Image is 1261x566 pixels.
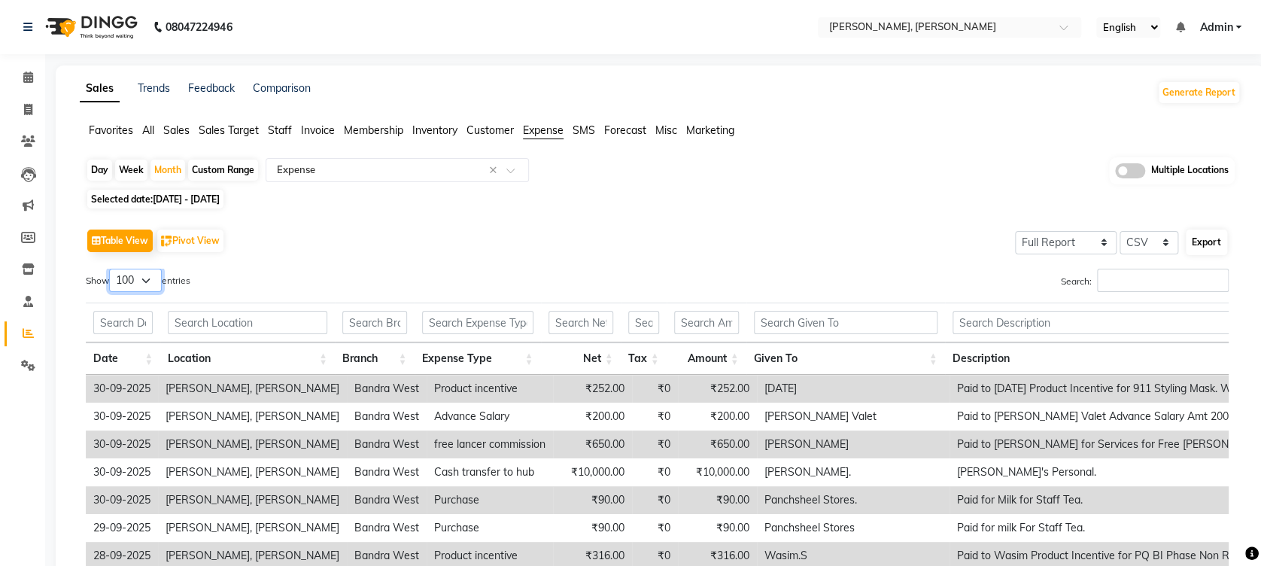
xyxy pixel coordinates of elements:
b: 08047224946 [166,6,232,48]
label: Search: [1061,269,1229,292]
span: Clear all [489,163,502,178]
div: Day [87,160,112,181]
th: Location: activate to sort column ascending [160,342,335,375]
td: [PERSON_NAME]. [757,458,950,486]
td: [PERSON_NAME] [757,431,950,458]
a: Comparison [253,81,311,95]
span: Invoice [301,123,335,137]
td: Product incentive [427,375,553,403]
td: ₹90.00 [553,514,632,542]
td: 30-09-2025 [86,431,158,458]
td: [DATE] [757,375,950,403]
td: ₹10,000.00 [553,458,632,486]
input: Search Location [168,311,327,334]
a: Sales [80,75,120,102]
td: ₹200.00 [678,403,757,431]
button: Pivot View [157,230,223,252]
td: 30-09-2025 [86,375,158,403]
td: Bandra West [347,403,427,431]
td: 30-09-2025 [86,458,158,486]
div: Month [150,160,185,181]
td: [PERSON_NAME], [PERSON_NAME] [158,514,347,542]
span: [DATE] - [DATE] [153,193,220,205]
span: Misc [655,123,677,137]
td: ₹0 [632,458,678,486]
td: 30-09-2025 [86,403,158,431]
a: Feedback [188,81,235,95]
td: Advance Salary [427,403,553,431]
span: Forecast [604,123,646,137]
span: Admin [1199,20,1232,35]
span: Sales Target [199,123,259,137]
td: Cash transfer to hub [427,458,553,486]
td: ₹10,000.00 [678,458,757,486]
td: ₹0 [632,514,678,542]
span: SMS [573,123,595,137]
td: ₹650.00 [678,431,757,458]
td: ₹0 [632,486,678,514]
div: Custom Range [188,160,258,181]
td: ₹200.00 [553,403,632,431]
label: Show entries [86,269,190,292]
th: Tax: activate to sort column ascending [621,342,667,375]
td: ₹252.00 [553,375,632,403]
input: Search: [1097,269,1229,292]
td: ₹0 [632,431,678,458]
td: [PERSON_NAME], [PERSON_NAME] [158,486,347,514]
input: Search Expense Type [422,311,533,334]
td: [PERSON_NAME], [PERSON_NAME] [158,431,347,458]
input: Search Amount [674,311,739,334]
span: Membership [344,123,403,137]
th: Given To: activate to sort column ascending [746,342,945,375]
td: Bandra West [347,514,427,542]
span: Marketing [686,123,734,137]
td: [PERSON_NAME], [PERSON_NAME] [158,458,347,486]
td: Bandra West [347,375,427,403]
span: Inventory [412,123,457,137]
th: Net: activate to sort column ascending [541,342,621,375]
span: Staff [268,123,292,137]
img: logo [38,6,141,48]
td: Bandra West [347,431,427,458]
div: Week [115,160,147,181]
td: ₹0 [632,403,678,431]
th: Expense Type: activate to sort column ascending [415,342,541,375]
td: Purchase [427,514,553,542]
span: Sales [163,123,190,137]
a: Trends [138,81,170,95]
span: Favorites [89,123,133,137]
button: Table View [87,230,153,252]
td: ₹90.00 [553,486,632,514]
span: Expense [523,123,564,137]
td: [PERSON_NAME] Valet [757,403,950,431]
th: Amount: activate to sort column ascending [667,342,746,375]
input: Search Date [93,311,153,334]
td: free lancer commission [427,431,553,458]
button: Export [1186,230,1227,255]
span: Customer [466,123,514,137]
td: ₹90.00 [678,486,757,514]
span: Selected date: [87,190,223,208]
td: ₹90.00 [678,514,757,542]
td: [PERSON_NAME], [PERSON_NAME] [158,403,347,431]
td: ₹0 [632,375,678,403]
td: Purchase [427,486,553,514]
td: Bandra West [347,458,427,486]
td: 30-09-2025 [86,486,158,514]
input: Search Tax [628,311,659,334]
input: Search Given To [754,311,937,334]
th: Date: activate to sort column ascending [86,342,160,375]
button: Generate Report [1159,82,1239,103]
td: [PERSON_NAME], [PERSON_NAME] [158,375,347,403]
td: Bandra West [347,486,427,514]
td: ₹650.00 [553,431,632,458]
td: Panchsheel Stores [757,514,950,542]
th: Branch: activate to sort column ascending [335,342,415,375]
td: 29-09-2025 [86,514,158,542]
span: All [142,123,154,137]
img: pivot.png [161,236,172,247]
input: Search Net [548,311,613,334]
select: Showentries [109,269,162,292]
td: ₹252.00 [678,375,757,403]
span: Multiple Locations [1151,163,1229,178]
